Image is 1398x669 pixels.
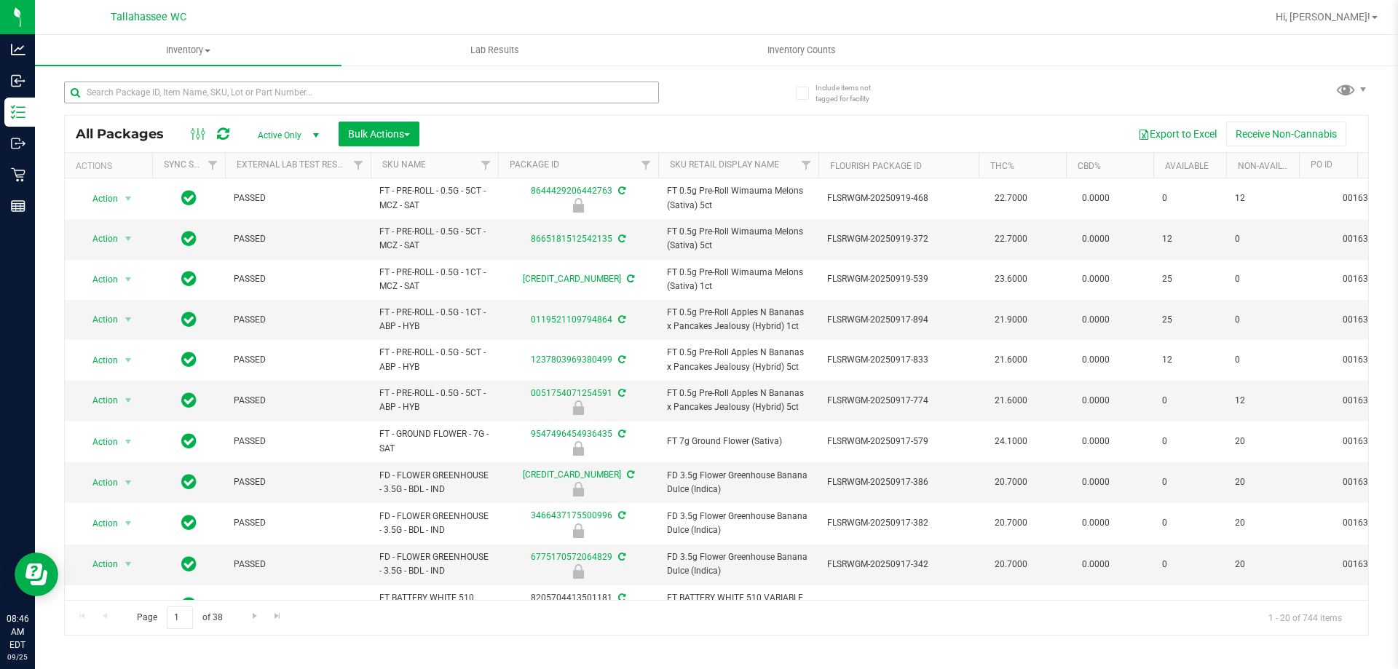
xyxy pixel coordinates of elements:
span: In Sync [181,188,197,208]
span: Action [79,350,119,371]
span: 21.6000 [987,390,1035,411]
span: 20.7000 [987,554,1035,575]
span: FT - PRE-ROLL - 0.5G - 5CT - MCZ - SAT [379,184,489,212]
span: 20 [1235,516,1290,530]
span: FT BATTERY WHITE 510 VARIABLE POWER [379,591,489,619]
a: 00163501 [1343,274,1383,284]
span: 0.0000 [1075,269,1117,290]
span: select [119,432,138,452]
a: 00163501 [1343,355,1383,365]
span: In Sync [181,390,197,411]
input: Search Package ID, Item Name, SKU, Lot or Part Number... [64,82,659,103]
span: FLSRWGM-20250917-833 [827,353,970,367]
span: 24.1000 [987,431,1035,452]
a: [CREDIT_CARD_NUMBER] [523,470,621,480]
a: Lab Results [341,35,648,66]
a: Package ID [510,159,559,170]
span: Sync from Compliance System [616,552,625,562]
span: FD 3.5g Flower Greenhouse Banana Dulce (Indica) [667,510,810,537]
span: 12 [1162,353,1217,367]
a: Sync Status [164,159,220,170]
inline-svg: Inventory [11,105,25,119]
span: select [119,269,138,290]
span: 0.0000 [1075,512,1117,534]
span: 0 [1162,558,1217,571]
span: FT 0.5g Pre-Roll Wimauma Melons (Sativa) 5ct [667,225,810,253]
span: In Sync [181,472,197,492]
span: 0 [1162,191,1217,205]
a: 3466437175500996 [531,510,612,520]
span: FT BATTERY WHITE 510 VARIABLE POWER [667,591,810,619]
span: PASSED [234,353,362,367]
span: 0 [1162,435,1217,448]
span: select [119,350,138,371]
span: Inventory Counts [748,44,856,57]
span: 0.0000 [1075,431,1117,452]
span: Sync from Compliance System [616,234,625,244]
span: 0 [1235,232,1290,246]
a: Inventory Counts [648,35,955,66]
span: 25 [1162,272,1217,286]
div: Newly Received [496,482,660,496]
span: 0 [1235,313,1290,327]
a: Filter [474,153,498,178]
a: Go to the next page [244,606,265,626]
a: 0119521109794864 [531,314,612,325]
a: Go to the last page [267,606,288,626]
span: FLSRWGM-20250919-468 [827,191,970,205]
button: Receive Non-Cannabis [1226,122,1346,146]
span: Sync from Compliance System [616,355,625,365]
span: 12 [1235,394,1290,408]
span: FLSRWGM-20250917-386 [827,475,970,489]
span: FT - GROUND FLOWER - 7G - SAT [379,427,489,455]
span: FT - PRE-ROLL - 0.5G - 1CT - MCZ - SAT [379,266,489,293]
span: select [119,390,138,411]
span: Action [79,595,119,615]
span: In Sync [181,349,197,370]
a: 00163501 [1343,314,1383,325]
a: Filter [201,153,225,178]
span: FLSRWGM-20250917-342 [827,558,970,571]
span: 0 [1235,272,1290,286]
span: FLSRWGM-20250917-774 [827,394,970,408]
span: Include items not tagged for facility [815,82,888,104]
span: FLSRWGM-20250917-894 [827,313,970,327]
span: Sync from Compliance System [616,186,625,196]
span: PASSED [234,558,362,571]
span: select [119,229,138,249]
div: Newly Received [496,564,660,579]
span: 20 [1235,475,1290,489]
button: Export to Excel [1129,122,1226,146]
a: 00163501 [1343,477,1383,487]
span: select [119,309,138,330]
span: 0 [1162,475,1217,489]
span: Hi, [PERSON_NAME]! [1276,11,1370,23]
span: In Sync [181,309,197,330]
a: 00163501 [1343,518,1383,528]
span: 0.0000 [1075,309,1117,330]
span: 22.7000 [987,188,1035,209]
span: FD - FLOWER GREENHOUSE - 3.5G - BDL - IND [379,469,489,496]
span: 8 [1235,598,1290,612]
span: PASSED [234,435,362,448]
a: 00163501 [1343,559,1383,569]
div: Newly Received [496,441,660,456]
div: Newly Received [496,523,660,538]
div: Actions [76,161,146,171]
inline-svg: Analytics [11,42,25,57]
span: Page of 38 [125,606,234,629]
span: FLSRWGM-20250917-382 [827,516,970,530]
span: select [119,554,138,574]
span: 0 [1235,353,1290,367]
a: SKU Name [382,159,426,170]
span: Action [79,432,119,452]
span: PASSED [234,272,362,286]
a: External Lab Test Result [237,159,351,170]
span: Action [79,269,119,290]
span: 20.7000 [987,512,1035,534]
span: PASSED [234,232,362,246]
span: FT - PRE-ROLL - 0.5G - 1CT - ABP - HYB [379,306,489,333]
span: 0 [1162,394,1217,408]
span: PASSED [234,516,362,530]
inline-svg: Retail [11,167,25,182]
